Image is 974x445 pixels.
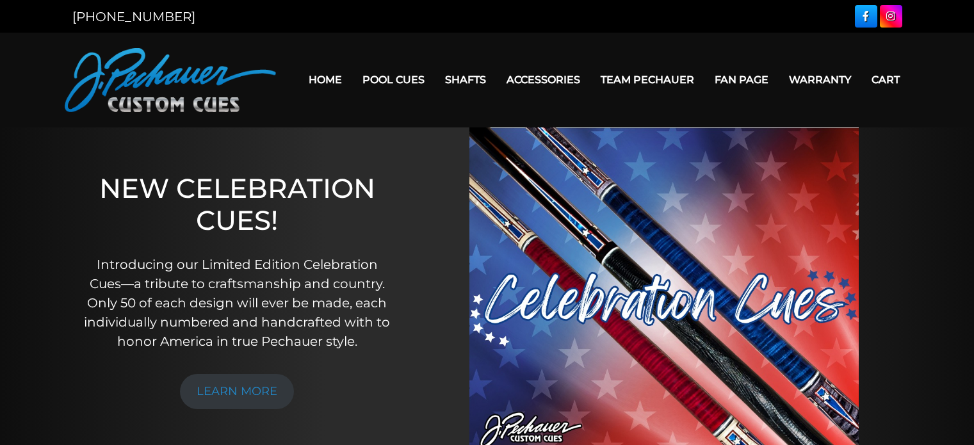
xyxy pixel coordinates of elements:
[590,63,704,96] a: Team Pechauer
[298,63,352,96] a: Home
[352,63,435,96] a: Pool Cues
[861,63,910,96] a: Cart
[79,172,394,237] h1: NEW CELEBRATION CUES!
[65,48,276,112] img: Pechauer Custom Cues
[180,374,294,409] a: LEARN MORE
[79,255,394,351] p: Introducing our Limited Edition Celebration Cues—a tribute to craftsmanship and country. Only 50 ...
[435,63,496,96] a: Shafts
[72,9,195,24] a: [PHONE_NUMBER]
[779,63,861,96] a: Warranty
[496,63,590,96] a: Accessories
[704,63,779,96] a: Fan Page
